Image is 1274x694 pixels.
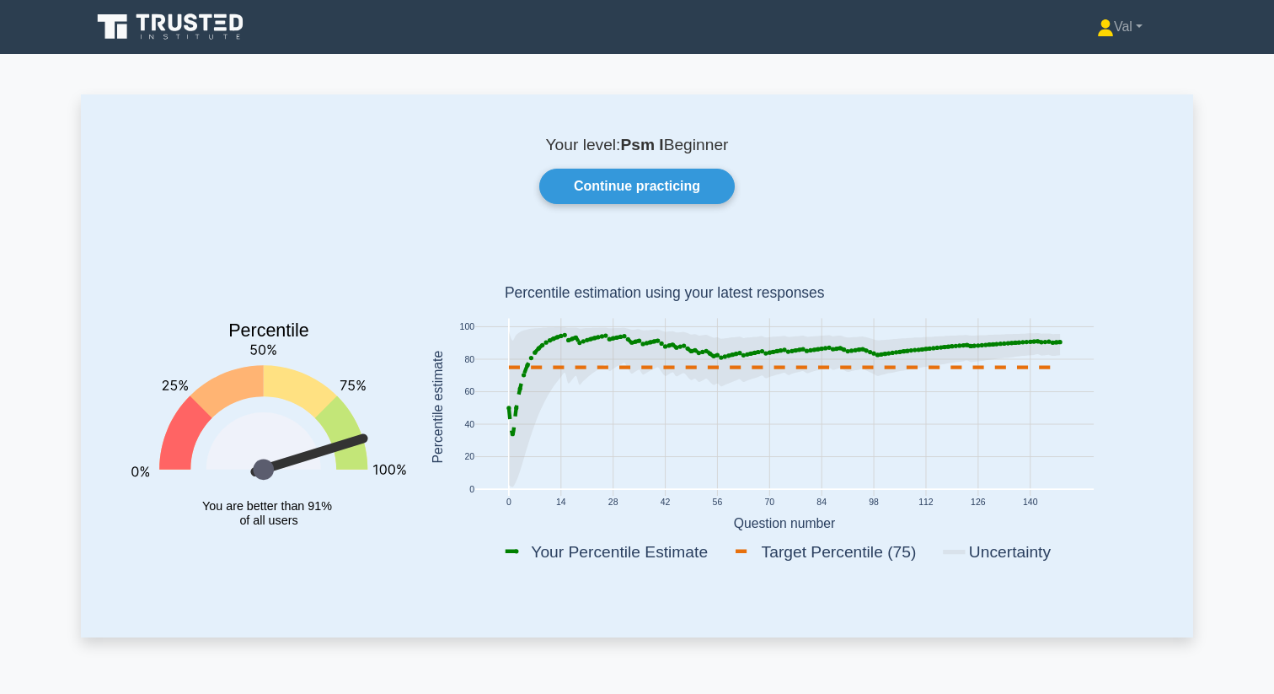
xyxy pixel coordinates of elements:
[608,498,618,508] text: 28
[239,514,297,527] tspan: of all users
[869,498,879,508] text: 98
[1023,498,1038,508] text: 140
[469,485,474,494] text: 0
[202,499,332,513] tspan: You are better than 91%
[464,388,474,397] text: 60
[918,498,934,508] text: 112
[228,321,309,342] text: Percentile
[734,516,836,530] text: Question number
[764,498,774,508] text: 70
[620,136,663,153] b: Psm I
[460,323,475,332] text: 100
[505,285,825,302] text: Percentile estimation using your latest responses
[431,351,445,464] text: Percentile estimate
[506,498,511,508] text: 0
[971,498,986,508] text: 126
[661,498,671,508] text: 42
[464,453,474,462] text: 20
[464,355,474,364] text: 80
[556,498,566,508] text: 14
[121,135,1153,155] p: Your level: Beginner
[539,169,735,204] a: Continue practicing
[464,420,474,429] text: 40
[816,498,827,508] text: 84
[713,498,723,508] text: 56
[1057,10,1183,44] a: Val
